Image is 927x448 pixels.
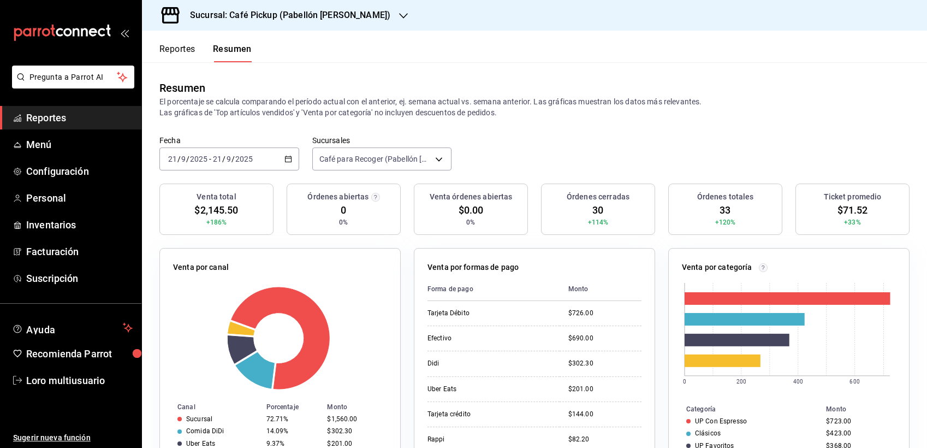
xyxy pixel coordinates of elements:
span: $71.52 [837,203,868,217]
div: $726.00 [568,309,641,318]
div: Efectivo [427,334,537,343]
span: +114% [588,217,609,227]
span: 0 [341,203,346,217]
th: Monto [560,278,641,301]
div: 9.37% [266,440,319,447]
font: Reportes [26,112,66,123]
span: / [177,155,181,163]
span: / [186,155,189,163]
span: 30 [592,203,603,217]
span: +120% [715,217,736,227]
span: $0.00 [459,203,484,217]
font: Sugerir nueva función [13,433,91,442]
p: Venta por formas de pago [427,262,519,273]
input: -- [226,155,231,163]
th: Monto [822,403,909,415]
div: $423.00 [826,429,892,437]
div: Uber Eats [427,385,537,394]
font: Personal [26,192,66,204]
font: Loro multiusuario [26,375,105,386]
div: 14.09% [266,427,319,435]
label: Fecha [159,137,299,144]
div: Tarjeta crédito [427,410,537,419]
text: 0 [683,379,686,385]
div: $690.00 [568,334,641,343]
input: -- [181,155,186,163]
div: Tarjeta Débito [427,309,537,318]
p: El porcentaje se calcula comparando el período actual con el anterior, ej. semana actual vs. sema... [159,96,910,118]
span: - [209,155,211,163]
span: 0% [339,217,348,227]
h3: Órdenes totales [697,191,754,203]
label: Sucursales [312,137,452,144]
th: Porcentaje [262,401,323,413]
span: / [222,155,225,163]
span: Pregunta a Parrot AI [29,72,117,83]
div: UP Con Espresso [695,417,747,425]
h3: Órdenes abiertas [307,191,369,203]
font: Menú [26,139,52,150]
span: +33% [844,217,861,227]
input: -- [212,155,222,163]
div: Rappi [427,435,537,444]
th: Forma de pago [427,278,560,301]
h3: Venta total [197,191,236,203]
div: $302.30 [568,359,641,368]
a: Pregunta a Parrot AI [8,79,134,91]
text: 600 [850,379,860,385]
font: Inventarios [26,219,76,231]
span: Café para Recoger (Pabellón [PERSON_NAME]) [319,154,432,164]
input: ---- [189,155,208,163]
th: Categoría [669,403,822,415]
font: Reportes [159,44,195,55]
font: Facturación [26,246,79,257]
span: 33 [720,203,730,217]
input: -- [168,155,177,163]
p: Venta por categoría [682,262,752,273]
div: Sucursal [186,415,212,423]
font: Configuración [26,166,89,177]
span: 0% [466,217,475,227]
span: Ayuda [26,321,118,334]
h3: Sucursal: Café Pickup (Pabellón [PERSON_NAME]) [181,9,390,22]
text: 200 [736,379,746,385]
div: $302.30 [327,427,383,435]
th: Monto [323,401,400,413]
span: +186% [206,217,227,227]
button: open_drawer_menu [120,28,129,37]
p: Venta por canal [173,262,229,273]
div: $144.00 [568,410,641,419]
div: 72.71% [266,415,319,423]
font: Suscripción [26,273,78,284]
h3: Ticket promedio [824,191,882,203]
div: Uber Eats [186,440,215,447]
div: $201.00 [568,385,641,394]
div: Resumen [159,80,205,96]
div: $82.20 [568,435,641,444]
div: $723.00 [826,417,892,425]
div: Pestañas de navegación [159,44,252,62]
text: 400 [793,379,803,385]
div: Didi [427,359,537,368]
input: ---- [235,155,253,163]
h3: Venta órdenes abiertas [430,191,513,203]
button: Pregunta a Parrot AI [12,66,134,89]
span: / [231,155,235,163]
button: Resumen [213,44,252,62]
span: $2,145.50 [194,203,238,217]
font: Recomienda Parrot [26,348,112,359]
div: $1,560.00 [327,415,383,423]
h3: Órdenes cerradas [567,191,629,203]
div: Clásicos [695,429,721,437]
div: $201.00 [327,440,383,447]
div: Comida DiDi [186,427,224,435]
th: Canal [160,401,262,413]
